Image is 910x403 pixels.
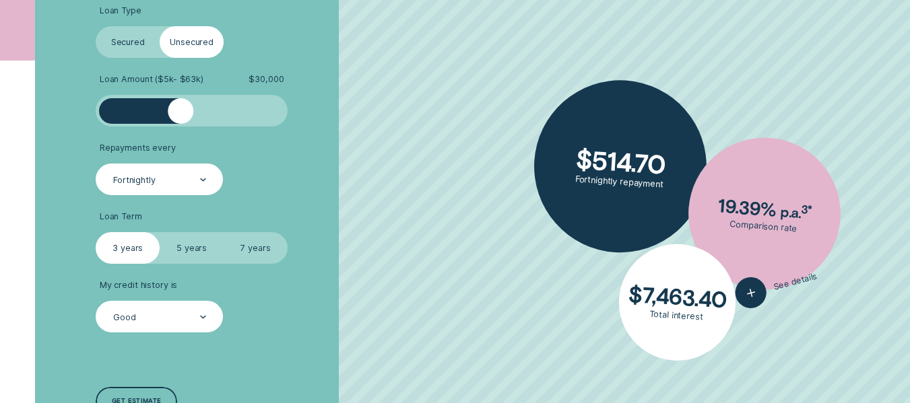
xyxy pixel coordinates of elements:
div: Fortnightly [113,175,156,186]
label: 5 years [160,232,224,264]
div: Good [113,312,136,323]
label: 3 years [96,232,160,264]
span: Loan Term [100,211,142,222]
span: See details [773,271,818,292]
span: Repayments every [100,143,176,153]
span: $ 30,000 [249,74,284,85]
span: My credit history is [100,280,177,291]
label: Secured [96,26,160,58]
button: See details [732,261,821,312]
label: 7 years [224,232,288,264]
label: Unsecured [160,26,224,58]
span: Loan Amount ( $5k - $63k ) [100,74,203,85]
span: Loan Type [100,5,141,16]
